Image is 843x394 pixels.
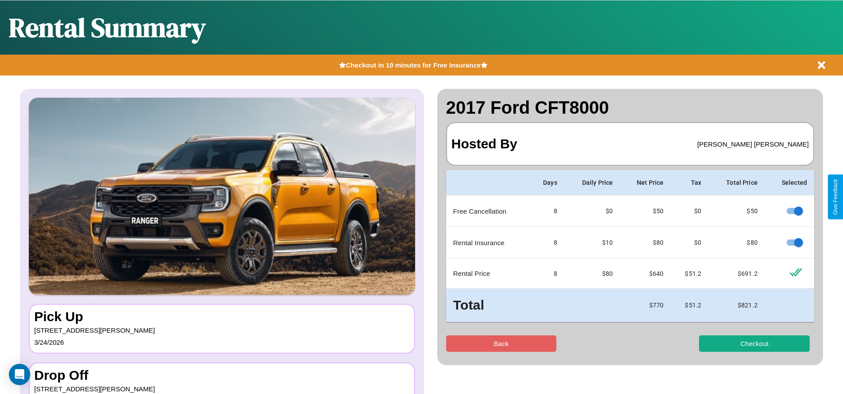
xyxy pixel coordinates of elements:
[671,170,708,195] th: Tax
[34,309,410,324] h3: Pick Up
[620,227,671,259] td: $ 80
[34,324,410,336] p: [STREET_ADDRESS][PERSON_NAME]
[671,195,708,227] td: $0
[446,170,815,322] table: simple table
[9,364,30,385] div: Open Intercom Messenger
[9,9,206,46] h1: Rental Summary
[708,170,765,195] th: Total Price
[564,170,620,195] th: Daily Price
[564,195,620,227] td: $0
[34,336,410,348] p: 3 / 24 / 2026
[708,259,765,289] td: $ 691.2
[832,179,839,215] div: Give Feedback
[620,289,671,322] td: $ 770
[453,237,523,249] p: Rental Insurance
[446,335,557,352] button: Back
[346,61,480,69] b: Checkout in 10 minutes for Free Insurance
[446,98,815,118] h2: 2017 Ford CFT8000
[453,205,523,217] p: Free Cancellation
[529,259,564,289] td: 8
[453,267,523,279] p: Rental Price
[451,127,517,160] h3: Hosted By
[708,289,765,322] td: $ 821.2
[564,259,620,289] td: $ 80
[529,170,564,195] th: Days
[529,195,564,227] td: 8
[620,170,671,195] th: Net Price
[697,138,809,150] p: [PERSON_NAME] [PERSON_NAME]
[671,259,708,289] td: $ 51.2
[453,296,523,315] h3: Total
[529,227,564,259] td: 8
[620,259,671,289] td: $ 640
[564,227,620,259] td: $10
[671,289,708,322] td: $ 51.2
[34,368,410,383] h3: Drop Off
[620,195,671,227] td: $ 50
[671,227,708,259] td: $0
[708,195,765,227] td: $ 50
[708,227,765,259] td: $ 80
[765,170,814,195] th: Selected
[699,335,810,352] button: Checkout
